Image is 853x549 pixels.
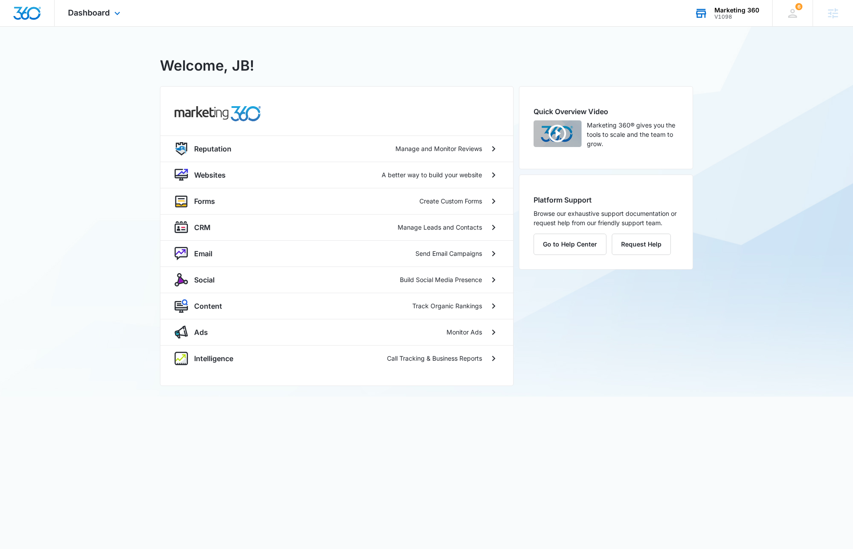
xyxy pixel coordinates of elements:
[194,248,212,259] p: Email
[419,196,482,206] p: Create Custom Forms
[398,223,482,232] p: Manage Leads and Contacts
[175,352,188,365] img: intelligence
[160,214,513,240] a: crmCRMManage Leads and Contacts
[175,142,188,155] img: reputation
[714,7,759,14] div: account name
[534,195,678,205] h2: Platform Support
[160,267,513,293] a: socialSocialBuild Social Media Presence
[160,55,254,76] h1: Welcome, JB!
[534,240,612,248] a: Go to Help Center
[194,353,233,364] p: Intelligence
[175,221,188,234] img: crm
[194,274,215,285] p: Social
[534,120,582,147] img: Quick Overview Video
[194,170,226,180] p: Websites
[160,240,513,267] a: nurtureEmailSend Email Campaigns
[160,135,513,162] a: reputationReputationManage and Monitor Reviews
[175,106,261,121] img: common.products.marketing.title
[534,209,678,227] p: Browse our exhaustive support documentation or request help from our friendly support team.
[160,293,513,319] a: contentContentTrack Organic Rankings
[194,301,222,311] p: Content
[160,345,513,371] a: intelligenceIntelligenceCall Tracking & Business Reports
[415,249,482,258] p: Send Email Campaigns
[160,162,513,188] a: websiteWebsitesA better way to build your website
[534,234,606,255] button: Go to Help Center
[395,144,482,153] p: Manage and Monitor Reviews
[382,170,482,179] p: A better way to build your website
[194,327,208,338] p: Ads
[68,8,110,17] span: Dashboard
[400,275,482,284] p: Build Social Media Presence
[714,14,759,20] div: account id
[534,106,678,117] h2: Quick Overview Video
[612,240,671,248] a: Request Help
[194,143,231,154] p: Reputation
[194,222,211,233] p: CRM
[175,247,188,260] img: nurture
[412,301,482,310] p: Track Organic Rankings
[160,188,513,214] a: formsFormsCreate Custom Forms
[795,3,802,10] span: 6
[795,3,802,10] div: notifications count
[175,195,188,208] img: forms
[160,319,513,345] a: adsAdsMonitor Ads
[387,354,482,363] p: Call Tracking & Business Reports
[587,120,678,148] p: Marketing 360® gives you the tools to scale and the team to grow.
[175,273,188,286] img: social
[446,327,482,337] p: Monitor Ads
[175,326,188,339] img: ads
[175,168,188,182] img: website
[612,234,671,255] button: Request Help
[194,196,215,207] p: Forms
[175,299,188,313] img: content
